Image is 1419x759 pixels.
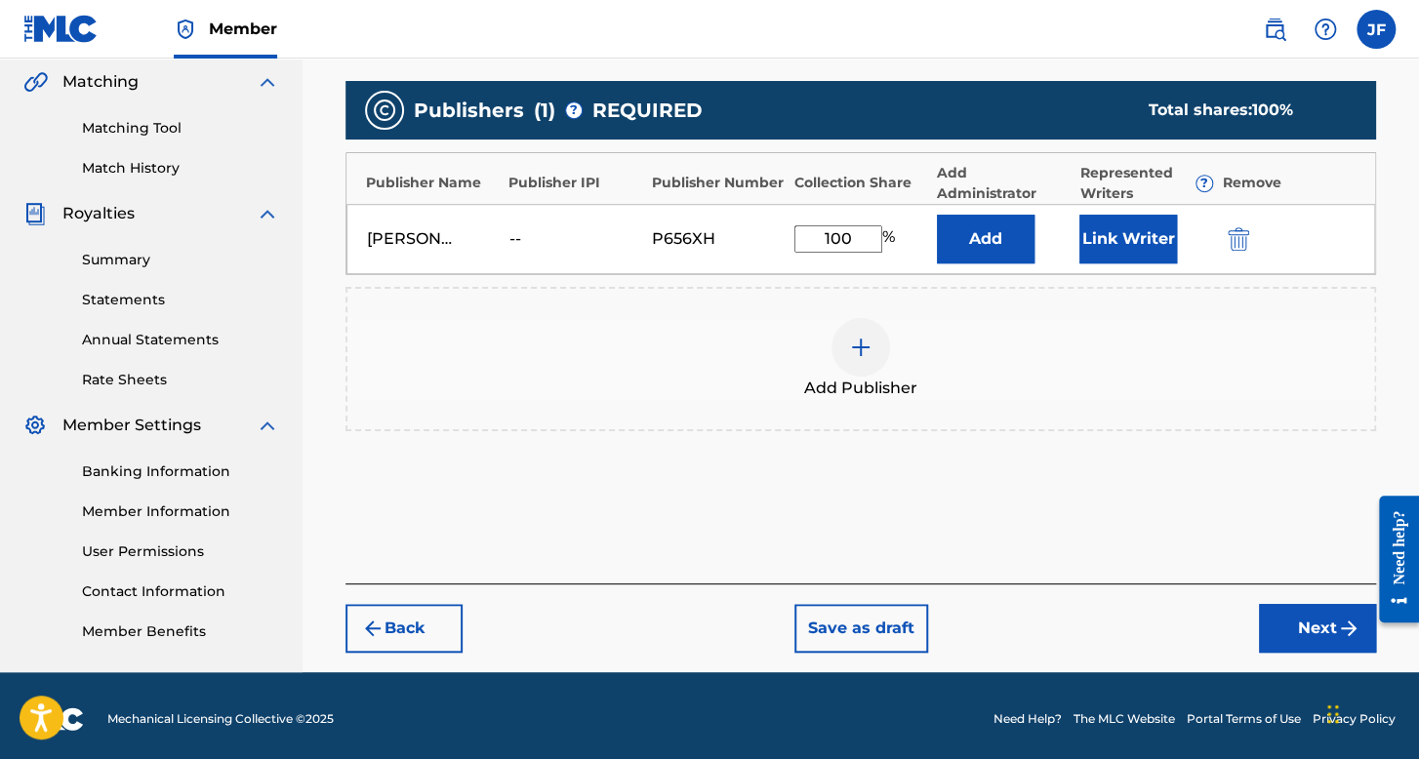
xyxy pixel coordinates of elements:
[1364,481,1419,638] iframe: Resource Center
[23,414,47,437] img: Member Settings
[794,173,927,193] div: Collection Share
[256,70,279,94] img: expand
[1259,604,1376,653] button: Next
[82,541,279,562] a: User Permissions
[804,377,917,400] span: Add Publisher
[62,202,135,225] span: Royalties
[1223,173,1356,193] div: Remove
[361,617,385,640] img: 7ee5dd4eb1f8a8e3ef2f.svg
[174,18,197,41] img: Top Rightsholder
[1263,18,1286,41] img: search
[882,225,900,253] span: %
[82,581,279,602] a: Contact Information
[373,99,396,122] img: publishers
[1228,227,1249,251] img: 12a2ab48e56ec057fbd8.svg
[82,290,279,310] a: Statements
[82,158,279,179] a: Match History
[1314,18,1337,41] img: help
[256,414,279,437] img: expand
[107,710,334,728] span: Mechanical Licensing Collective © 2025
[937,163,1070,204] div: Add Administrator
[256,202,279,225] img: expand
[82,501,279,522] a: Member Information
[414,96,524,125] span: Publishers
[82,621,279,642] a: Member Benefits
[1074,710,1175,728] a: The MLC Website
[1255,10,1294,49] a: Public Search
[508,173,641,193] div: Publisher IPI
[993,710,1062,728] a: Need Help?
[937,215,1034,263] button: Add
[592,96,703,125] span: REQUIRED
[23,15,99,43] img: MLC Logo
[1313,710,1396,728] a: Privacy Policy
[1321,665,1419,759] iframe: Chat Widget
[345,604,463,653] button: Back
[1321,665,1419,759] div: Widget de chat
[1337,617,1360,640] img: f7272a7cc735f4ea7f67.svg
[1148,99,1337,122] div: Total shares:
[62,70,139,94] span: Matching
[849,336,872,359] img: add
[794,604,928,653] button: Save as draft
[62,414,201,437] span: Member Settings
[82,370,279,390] a: Rate Sheets
[1079,163,1212,204] div: Represented Writers
[1079,215,1177,263] button: Link Writer
[82,330,279,350] a: Annual Statements
[366,173,499,193] div: Publisher Name
[1251,100,1292,119] span: 100 %
[82,250,279,270] a: Summary
[209,18,277,40] span: Member
[566,102,582,118] span: ?
[652,173,785,193] div: Publisher Number
[23,70,48,94] img: Matching
[534,96,555,125] span: ( 1 )
[1306,10,1345,49] div: Help
[82,461,279,482] a: Banking Information
[1196,176,1212,191] span: ?
[82,118,279,139] a: Matching Tool
[1327,685,1339,743] div: Arrastrar
[23,202,47,225] img: Royalties
[1187,710,1301,728] a: Portal Terms of Use
[1357,10,1396,49] div: User Menu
